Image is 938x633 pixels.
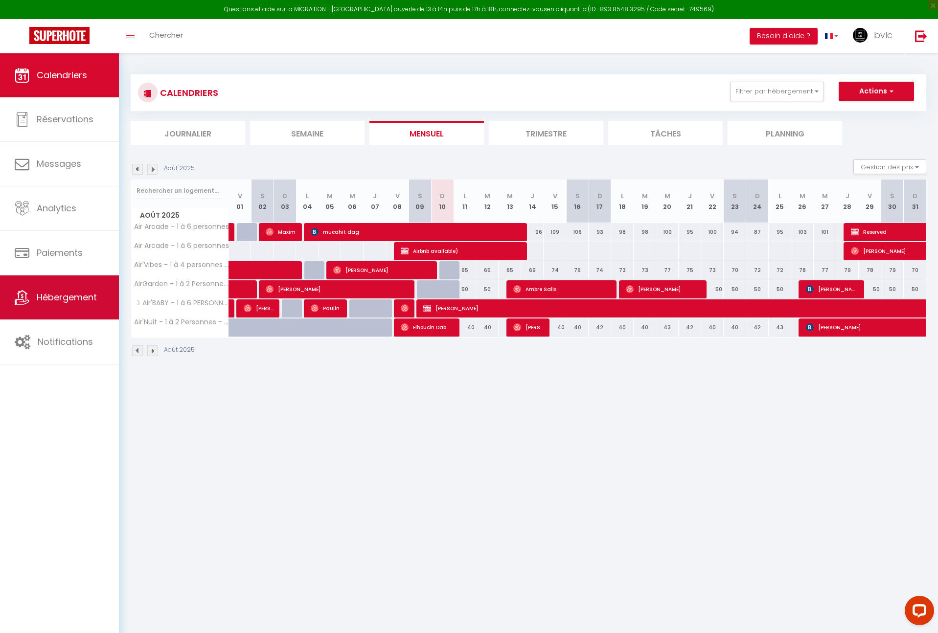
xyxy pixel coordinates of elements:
abbr: M [642,191,648,201]
div: 79 [836,261,859,279]
span: Elhoucin Dab [401,318,453,337]
abbr: S [418,191,422,201]
input: Rechercher un logement... [137,182,223,200]
th: 24 [746,180,769,223]
div: 42 [589,318,611,337]
div: 70 [904,261,926,279]
th: 05 [319,180,341,223]
abbr: L [463,191,466,201]
div: 95 [679,223,701,241]
p: Août 2025 [164,345,195,355]
span: Air'Vibes - 1 à 4 personnes - Route l'[GEOGRAPHIC_DATA] [133,261,230,269]
th: 30 [881,180,904,223]
li: Journalier [131,121,245,145]
img: Super Booking [29,27,90,44]
span: Air Arcade - 1 à 6 personnes [133,242,229,249]
p: Août 2025 [164,164,195,173]
abbr: V [238,191,242,201]
span: mucahit dag [311,223,521,241]
div: 75 [679,261,701,279]
th: 14 [521,180,544,223]
div: 77 [656,261,679,279]
div: 103 [791,223,814,241]
abbr: J [530,191,534,201]
div: 74 [589,261,611,279]
div: 77 [814,261,836,279]
span: [PERSON_NAME] [626,280,701,298]
div: 65 [476,261,499,279]
div: 78 [791,261,814,279]
div: 73 [611,261,634,279]
div: 98 [634,223,656,241]
span: Airbnb available) [401,242,521,260]
span: [PERSON_NAME] [333,261,431,279]
span: Paulin [311,299,341,317]
div: 72 [746,261,769,279]
div: 73 [701,261,724,279]
div: 40 [454,318,476,337]
th: 03 [274,180,296,223]
th: 17 [589,180,611,223]
div: 50 [724,280,746,298]
div: 79 [881,261,904,279]
abbr: M [327,191,333,201]
th: 22 [701,180,724,223]
th: 08 [386,180,409,223]
th: 20 [656,180,679,223]
th: 21 [679,180,701,223]
th: 29 [859,180,881,223]
span: [PERSON_NAME] [401,299,408,317]
li: Tâches [608,121,723,145]
span: Air'Nuit - 1 à 2 Personnes - [GEOGRAPHIC_DATA]/Portet [133,318,230,326]
th: 07 [364,180,386,223]
div: 50 [881,280,904,298]
span: AirGarden - 1 à 2 Personnes - Cancéropôle [133,280,230,288]
div: 50 [769,280,791,298]
a: Chercher [142,19,190,53]
div: 43 [769,318,791,337]
span: Hébergement [37,291,97,303]
div: 40 [634,318,656,337]
div: 87 [746,223,769,241]
span: [PERSON_NAME] [266,280,408,298]
li: Mensuel [369,121,484,145]
div: 50 [904,280,926,298]
th: 10 [431,180,454,223]
div: 73 [634,261,656,279]
div: 106 [566,223,589,241]
div: 74 [544,261,566,279]
th: 15 [544,180,566,223]
th: 13 [499,180,521,223]
span: Notifications [38,336,93,348]
div: 78 [859,261,881,279]
span: Chercher [149,30,183,40]
th: 11 [454,180,476,223]
span: Maxim [266,223,296,241]
th: 12 [476,180,499,223]
abbr: D [282,191,287,201]
abbr: M [507,191,513,201]
div: 40 [544,318,566,337]
abbr: M [664,191,670,201]
th: 01 [229,180,252,223]
div: 50 [859,280,881,298]
th: 19 [634,180,656,223]
th: 25 [769,180,791,223]
abbr: L [621,191,624,201]
span: Messages [37,158,81,170]
th: 02 [251,180,274,223]
li: Semaine [250,121,365,145]
abbr: S [260,191,265,201]
abbr: J [373,191,377,201]
iframe: LiveChat chat widget [897,592,938,633]
span: Calendriers [37,69,87,81]
abbr: S [575,191,580,201]
th: 23 [724,180,746,223]
span: Août 2025 [131,208,229,223]
div: 40 [611,318,634,337]
abbr: M [349,191,355,201]
div: 93 [589,223,611,241]
div: 40 [566,318,589,337]
th: 06 [341,180,364,223]
div: 50 [454,280,476,298]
